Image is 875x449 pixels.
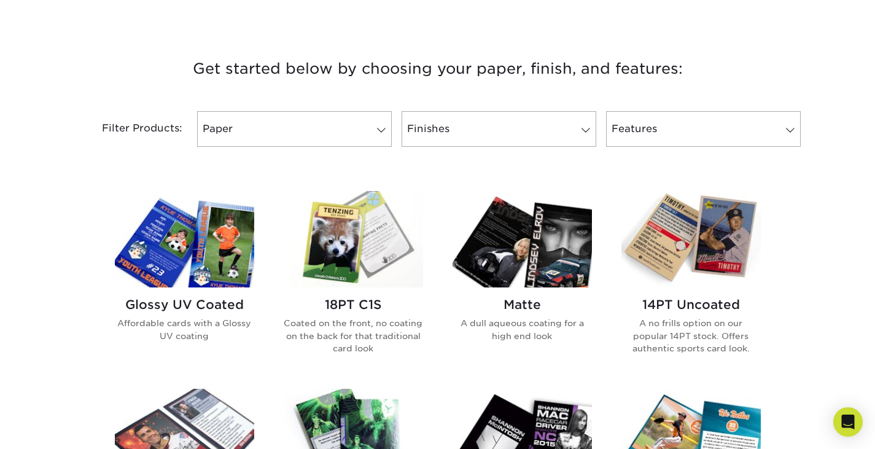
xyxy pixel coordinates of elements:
[284,191,423,287] img: 18PT C1S Trading Cards
[197,111,392,147] a: Paper
[453,297,592,312] h2: Matte
[621,317,761,354] p: A no frills option on our popular 14PT stock. Offers authentic sports card look.
[115,191,254,374] a: Glossy UV Coated Trading Cards Glossy UV Coated Affordable cards with a Glossy UV coating
[453,191,592,287] img: Matte Trading Cards
[115,191,254,287] img: Glossy UV Coated Trading Cards
[115,297,254,312] h2: Glossy UV Coated
[284,317,423,354] p: Coated on the front, no coating on the back for that traditional card look
[284,297,423,312] h2: 18PT C1S
[69,111,192,147] div: Filter Products:
[284,191,423,374] a: 18PT C1S Trading Cards 18PT C1S Coated on the front, no coating on the back for that traditional ...
[621,191,761,374] a: 14PT Uncoated Trading Cards 14PT Uncoated A no frills option on our popular 14PT stock. Offers au...
[402,111,596,147] a: Finishes
[833,407,863,437] div: Open Intercom Messenger
[621,191,761,287] img: 14PT Uncoated Trading Cards
[621,297,761,312] h2: 14PT Uncoated
[606,111,801,147] a: Features
[453,317,592,342] p: A dull aqueous coating for a high end look
[115,317,254,342] p: Affordable cards with a Glossy UV coating
[453,191,592,374] a: Matte Trading Cards Matte A dull aqueous coating for a high end look
[3,412,104,445] iframe: Google Customer Reviews
[79,41,797,96] h3: Get started below by choosing your paper, finish, and features:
